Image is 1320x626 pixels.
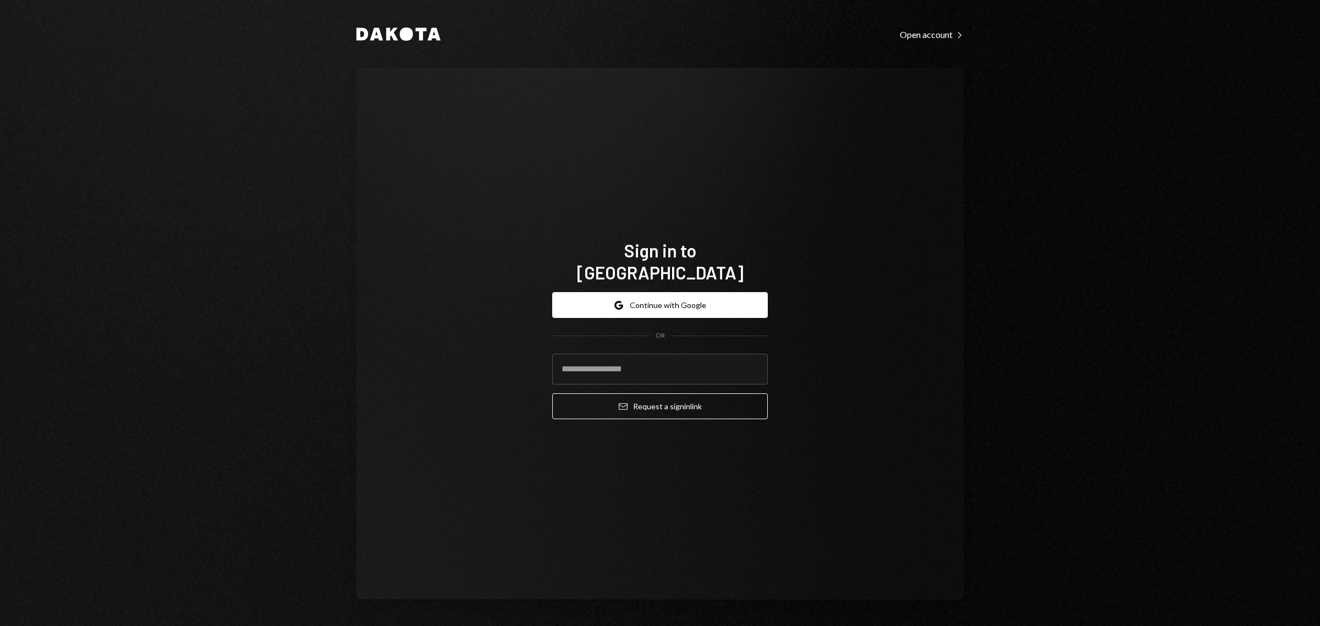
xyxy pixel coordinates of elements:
button: Continue with Google [552,292,768,318]
button: Request a signinlink [552,393,768,419]
div: OR [656,331,665,341]
a: Open account [900,28,964,40]
div: Open account [900,29,964,40]
h1: Sign in to [GEOGRAPHIC_DATA] [552,239,768,283]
